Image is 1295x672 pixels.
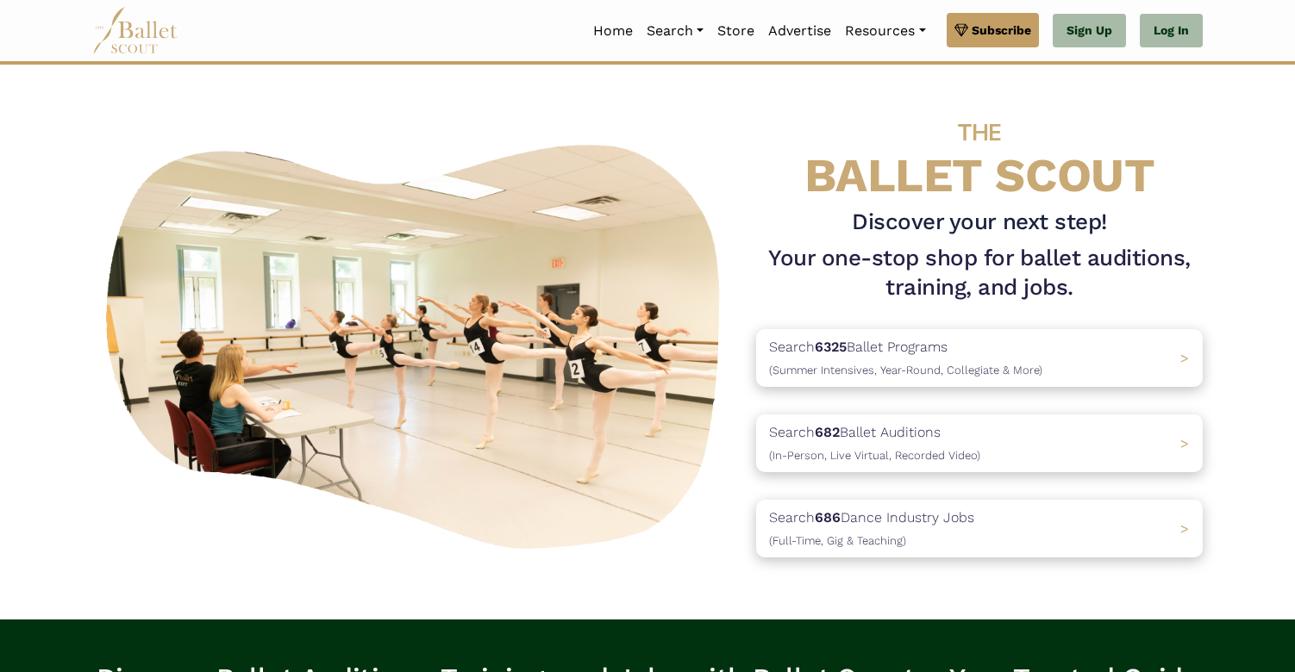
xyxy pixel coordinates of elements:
span: (Full-Time, Gig & Teaching) [769,534,906,547]
h3: Discover your next step! [756,208,1203,237]
a: Search686Dance Industry Jobs(Full-Time, Gig & Teaching) > [756,500,1203,557]
a: Sign Up [1053,14,1126,48]
a: Search682Ballet Auditions(In-Person, Live Virtual, Recorded Video) > [756,414,1203,472]
b: 682 [815,424,840,440]
span: THE [958,118,1001,146]
h1: Your one-stop shop for ballet auditions, training, and jobs. [756,244,1203,302]
p: Search Ballet Auditions [769,421,980,465]
span: (In-Person, Live Virtual, Recorded Video) [769,449,980,462]
b: 6325 [815,339,847,355]
a: Log In [1140,14,1203,48]
span: Subscribe [972,21,1031,40]
span: (Summer Intensives, Year-Round, Collegiate & More) [769,364,1042,376]
a: Resources [838,13,932,49]
b: 686 [815,509,841,526]
img: A group of ballerinas talking to each other in a ballet studio [92,126,742,559]
span: > [1180,435,1189,451]
span: > [1180,520,1189,537]
a: Search6325Ballet Programs(Summer Intensives, Year-Round, Collegiate & More)> [756,329,1203,387]
span: > [1180,350,1189,366]
h4: BALLET SCOUT [756,99,1203,201]
p: Search Ballet Programs [769,336,1042,380]
a: Search [640,13,710,49]
a: Home [586,13,640,49]
a: Advertise [761,13,838,49]
a: Store [710,13,761,49]
a: Subscribe [947,13,1039,47]
img: gem.svg [954,21,968,40]
p: Search Dance Industry Jobs [769,507,974,551]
